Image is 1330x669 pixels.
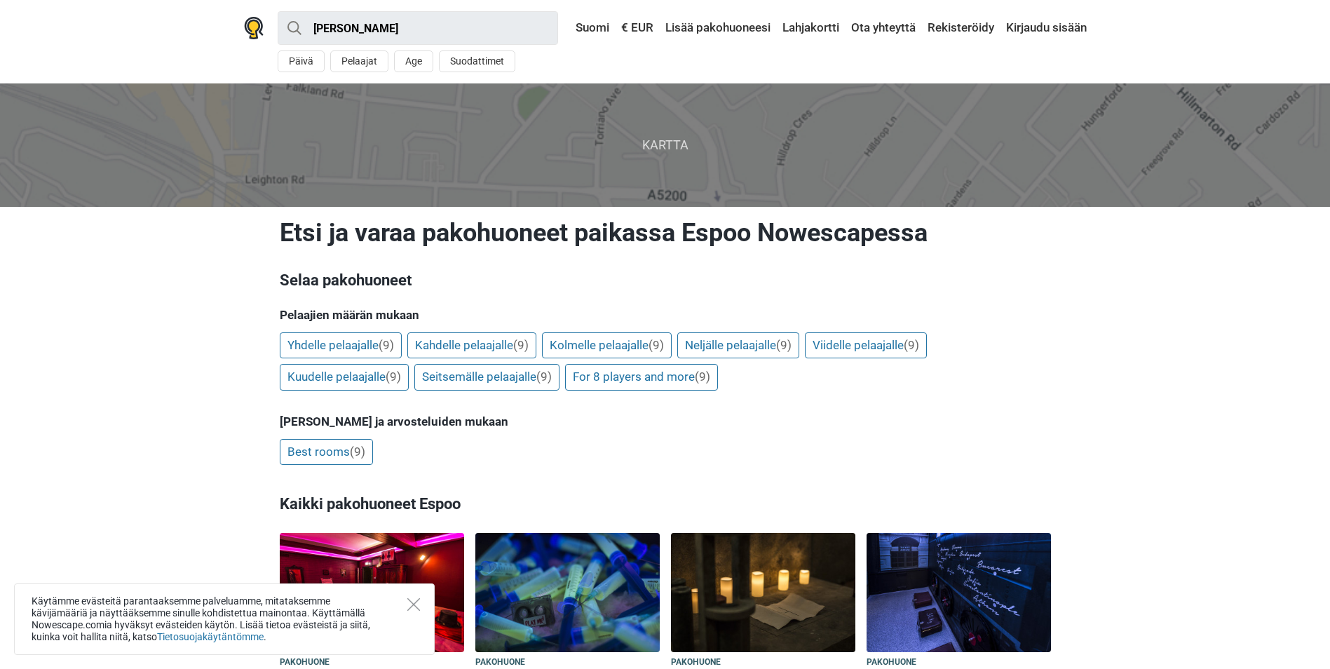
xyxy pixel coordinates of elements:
[280,414,1051,428] h5: [PERSON_NAME] ja arvosteluiden mukaan
[278,11,558,45] input: kokeile “London”
[649,338,664,352] span: (9)
[924,15,998,41] a: Rekisteröidy
[513,338,529,352] span: (9)
[407,598,420,611] button: Close
[475,533,660,652] img: Ansa
[904,338,919,352] span: (9)
[379,338,394,352] span: (9)
[779,15,843,41] a: Lahjakortti
[278,50,325,72] button: Päivä
[280,269,1051,292] h3: Selaa pakohuoneet
[566,23,576,33] img: Suomi
[414,364,559,391] a: Seitsemälle pelaajalle(9)
[618,15,657,41] a: € EUR
[280,308,1051,322] h5: Pelaajien määrän mukaan
[280,364,409,391] a: Kuudelle pelaajalle(9)
[280,439,373,466] a: Best rooms(9)
[439,50,515,72] button: Suodattimet
[776,338,792,352] span: (9)
[280,332,402,359] a: Yhdelle pelaajalle(9)
[562,15,613,41] a: Suomi
[867,533,1051,652] img: Idän Pikajuna
[330,50,388,72] button: Pelaajat
[386,370,401,384] span: (9)
[805,332,927,359] a: Viidelle pelaajalle(9)
[244,17,264,39] img: Nowescape logo
[565,364,718,391] a: For 8 players and more(9)
[280,217,1051,248] h1: Etsi ja varaa pakohuoneet paikassa Espoo Nowescapessa
[280,533,464,652] img: Taikurin Talo
[407,332,536,359] a: Kahdelle pelaajalle(9)
[662,15,774,41] a: Lisää pakohuoneesi
[536,370,552,384] span: (9)
[1003,15,1087,41] a: Kirjaudu sisään
[695,370,710,384] span: (9)
[394,50,433,72] button: Age
[848,15,919,41] a: Ota yhteyttä
[671,533,855,652] img: Aarrejahti
[14,583,435,655] div: Käytämme evästeitä parantaaksemme palveluamme, mitataksemme kävijämääriä ja näyttääksemme sinulle...
[350,445,365,459] span: (9)
[677,332,799,359] a: Neljälle pelaajalle(9)
[542,332,672,359] a: Kolmelle pelaajalle(9)
[157,631,264,642] a: Tietosuojakäytäntömme
[280,486,1051,522] h3: Kaikki pakohuoneet Espoo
